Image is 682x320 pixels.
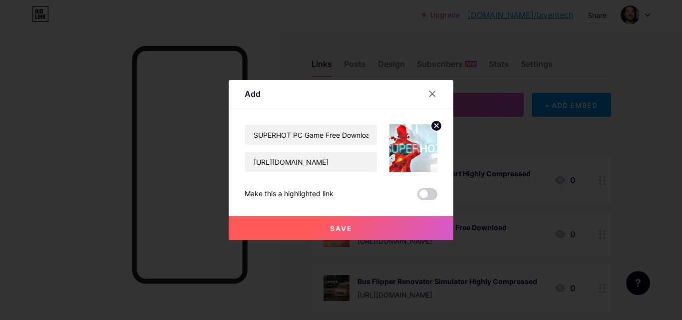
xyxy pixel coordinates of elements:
[245,125,377,145] input: Title
[245,188,334,200] div: Make this a highlighted link
[229,216,453,240] button: Save
[245,88,261,100] div: Add
[245,152,377,172] input: URL
[330,224,352,233] span: Save
[389,124,437,172] img: link_thumbnail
